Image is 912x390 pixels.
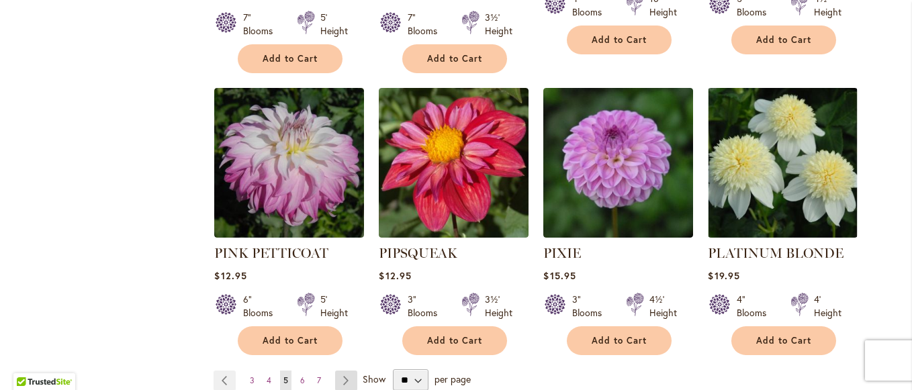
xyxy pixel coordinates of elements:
span: 7 [317,375,321,385]
span: Show [363,373,385,385]
span: $15.95 [543,269,576,282]
a: PLATINUM BLONDE [708,245,843,261]
button: Add to Cart [567,26,672,54]
a: PINK PETTICOAT [214,245,328,261]
span: 5 [283,375,288,385]
div: 3½' Height [485,11,512,38]
div: 4" Blooms [737,293,774,320]
button: Add to Cart [402,44,507,73]
span: per page [435,373,471,385]
img: PLATINUM BLONDE [708,88,858,238]
div: 5' Height [320,293,348,320]
span: Add to Cart [592,34,647,46]
span: $12.95 [214,269,246,282]
span: Add to Cart [263,53,318,64]
span: $12.95 [379,269,411,282]
div: 7" Blooms [408,11,445,38]
span: Add to Cart [427,53,482,64]
button: Add to Cart [731,26,836,54]
div: 4½' Height [649,293,677,320]
div: 6" Blooms [243,293,281,320]
button: Add to Cart [238,44,343,73]
a: Pink Petticoat [214,228,364,240]
span: 4 [267,375,271,385]
img: PIXIE [543,88,693,238]
span: Add to Cart [756,34,811,46]
div: 5' Height [320,11,348,38]
span: Add to Cart [756,335,811,346]
span: 3 [250,375,255,385]
span: $19.95 [708,269,739,282]
a: PIPSQUEAK [379,228,529,240]
div: 7" Blooms [243,11,281,38]
span: Add to Cart [592,335,647,346]
button: Add to Cart [567,326,672,355]
iframe: Launch Accessibility Center [10,342,48,380]
button: Add to Cart [402,326,507,355]
img: PIPSQUEAK [379,88,529,238]
span: Add to Cart [427,335,482,346]
a: PIXIE [543,228,693,240]
span: Add to Cart [263,335,318,346]
span: 6 [300,375,305,385]
a: PIXIE [543,245,581,261]
div: 3" Blooms [572,293,610,320]
div: 4' Height [814,293,841,320]
button: Add to Cart [238,326,343,355]
div: 3" Blooms [408,293,445,320]
div: 3½' Height [485,293,512,320]
button: Add to Cart [731,326,836,355]
a: PIPSQUEAK [379,245,457,261]
a: PLATINUM BLONDE [708,228,858,240]
img: Pink Petticoat [214,88,364,238]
